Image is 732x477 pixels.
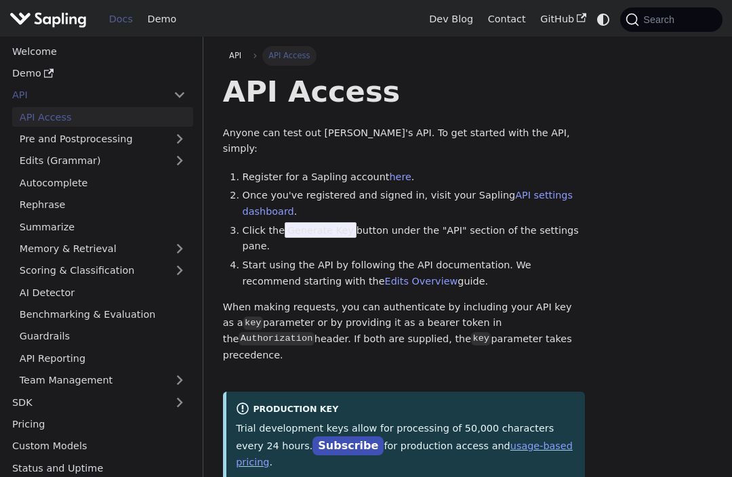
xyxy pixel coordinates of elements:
a: Subscribe [312,436,384,456]
li: Register for a Sapling account . [243,169,586,186]
a: Docs [102,9,140,30]
a: Summarize [12,217,193,236]
p: Anyone can test out [PERSON_NAME]'s API. To get started with the API, simply: [223,125,586,158]
a: SDK [5,392,166,412]
a: Demo [5,64,193,83]
a: Team Management [12,371,193,390]
span: API Access [262,46,317,65]
a: Custom Models [5,436,193,456]
a: API Reporting [12,348,193,368]
a: Scoring & Classification [12,261,193,281]
a: API [5,85,166,105]
div: Production Key [236,402,575,418]
a: Pre and Postprocessing [12,129,193,149]
a: Autocomplete [12,173,193,192]
a: Sapling.aiSapling.ai [9,9,91,29]
a: Benchmarking & Evaluation [12,305,193,325]
a: GitHub [533,9,593,30]
code: Authorization [239,332,314,346]
nav: Breadcrumbs [223,46,586,65]
a: Dev Blog [422,9,480,30]
a: Memory & Retrieval [12,239,193,259]
a: Edits Overview [385,276,458,287]
button: Switch between dark and light mode (currently system mode) [594,9,613,29]
button: Search (Command+K) [620,7,722,32]
a: API Access [12,107,193,127]
code: key [243,316,263,330]
span: Generate Key [285,222,357,239]
a: Rephrase [12,195,193,215]
code: key [471,332,491,346]
a: Pricing [5,415,193,434]
a: API [223,46,248,65]
li: Click the button under the "API" section of the settings pane. [243,223,586,255]
li: Start using the API by following the API documentation. We recommend starting with the guide. [243,257,586,290]
span: API [229,51,241,60]
img: Sapling.ai [9,9,87,29]
a: Welcome [5,41,193,61]
p: When making requests, you can authenticate by including your API key as a parameter or by providi... [223,299,586,364]
a: Demo [140,9,184,30]
p: Trial development keys allow for processing of 50,000 characters every 24 hours. for production a... [236,421,575,471]
li: Once you've registered and signed in, visit your Sapling . [243,188,586,220]
button: Collapse sidebar category 'API' [166,85,193,105]
button: Expand sidebar category 'SDK' [166,392,193,412]
a: Guardrails [12,327,193,346]
a: Edits (Grammar) [12,151,193,171]
h1: API Access [223,73,586,110]
a: here [389,171,411,182]
a: Contact [481,9,533,30]
span: Search [639,14,683,25]
a: AI Detector [12,283,193,302]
